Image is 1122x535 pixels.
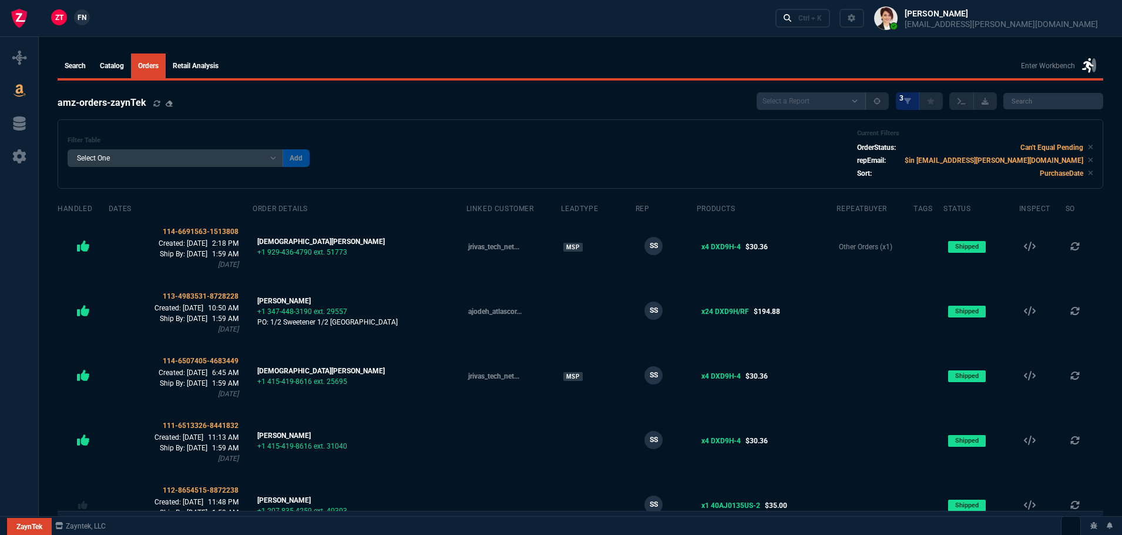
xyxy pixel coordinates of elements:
span: 1:59 AM [212,379,238,387]
div: SO [1066,203,1075,213]
span: 1:59 AM [212,444,238,452]
span: 11:48 PM [208,498,238,506]
span: [DATE] [218,454,238,463]
div: repeatBuyer [837,203,887,213]
span: [PERSON_NAME] [257,496,311,504]
span: Shipped [948,435,986,447]
span: x4 DXD9H-4 [701,242,741,252]
span: SS [650,305,658,316]
div: +1 415-419-8616 ext. 31040 [257,441,347,452]
span: Shipped [948,370,986,382]
a: Other Orders (x1) [839,243,892,251]
span: $35.00 [765,500,787,511]
p: Sort: [857,168,872,179]
div: Rep [636,203,650,213]
span: Ship By: [DATE] [160,379,212,387]
span: SS [650,240,658,252]
a: Catalog [93,53,131,78]
div: PO: 1/2 Sweetener 1/2 [GEOGRAPHIC_DATA] [257,317,398,327]
span: 11:13 AM [208,433,238,442]
span: Ship By: [DATE] [160,315,212,323]
a: jrivas_tech_net_com [468,243,519,251]
div: +1 347-448-3190 ext. 29557 [257,306,398,317]
span: Shipped [948,306,986,317]
div: Inspect [1019,203,1050,213]
span: [PERSON_NAME] [257,297,311,305]
span: FN [78,12,86,23]
span: Created: [DATE] [159,239,212,248]
div: Ctrl + K [798,14,822,23]
a: MSP [563,372,583,381]
span: 1:59 AM [212,315,238,323]
span: 2:18 PM [212,239,238,248]
span: 111-6513326-8441832 [163,422,238,430]
span: SS [650,369,658,381]
span: ZT [55,12,63,23]
span: [DATE] [218,260,238,269]
a: jrivas_tech_net_com [468,372,519,380]
span: Ship By: [DATE] [160,250,212,258]
span: x1 40AJ0135US-2 [701,500,760,511]
p: OrderStatus: [857,142,896,153]
span: 6:45 AM [212,369,238,377]
span: SS [650,499,658,510]
h6: Filter Table [68,136,310,145]
span: 114-6691563-1513808 [163,228,238,236]
span: 114-6507405-4683449 [163,357,238,365]
span: 1:59 AM [212,250,238,258]
span: $30.36 [745,242,768,252]
div: Status [943,203,971,213]
span: 10:50 AM [208,304,238,312]
span: 3 [899,93,903,103]
span: 1:59 AM [212,509,238,517]
a: Retail Analysis [166,53,226,78]
span: [DEMOGRAPHIC_DATA][PERSON_NAME] [257,367,385,375]
span: [DATE] [218,390,238,398]
span: Shipped [948,500,986,511]
div: Handled [58,203,92,213]
span: x4 DXD9H-4 [701,436,741,446]
h6: Current Filters [857,129,1093,138]
span: Created: [DATE] [154,498,208,506]
span: [DEMOGRAPHIC_DATA][PERSON_NAME] [257,238,385,246]
div: Linked Customer [466,203,534,213]
nx-icon: Enter Workbench [1082,56,1096,75]
code: PurchaseDate [1040,169,1083,178]
span: $30.36 [745,436,768,446]
div: Dates [109,203,132,213]
code: Can't Equal Pending [1020,143,1083,152]
span: Ship By: [DATE] [160,509,212,517]
div: +1 415-419-8616 ext. 25695 [257,376,385,387]
span: Shipped [948,241,986,253]
div: LeadType [561,203,598,213]
code: $in [EMAIL_ADDRESS][PERSON_NAME][DOMAIN_NAME] [905,156,1083,165]
a: MSP [563,243,583,252]
input: Search [1003,93,1103,109]
span: 113-4983531-8728228 [163,292,238,300]
div: +1 929-436-4790 ext. 51773 [257,247,385,258]
p: Enter Workbench [1021,61,1075,71]
span: Created: [DATE] [154,304,208,312]
a: Search [58,53,93,78]
a: msbcCompanyName [52,521,109,531]
span: $30.36 [745,371,768,382]
a: ajodeh_atlascoreofengineers_com [468,307,522,316]
span: Ship By: [DATE] [160,444,212,452]
div: Products [697,203,735,213]
a: Orders [131,53,166,78]
span: [DATE] [218,325,238,333]
span: SS [650,434,658,446]
span: $194.88 [754,306,780,317]
p: repEmail: [857,155,886,166]
span: [PERSON_NAME] [257,432,311,440]
span: Created: [DATE] [159,369,212,377]
span: x4 DXD9H-4 [701,371,741,382]
span: x24 DXD9H/RF [701,306,749,317]
span: Created: [DATE] [154,433,208,442]
div: +1 207-835-4259 ext. 40303 [257,506,347,516]
div: Tags [913,203,932,213]
div: Order Details [253,203,308,213]
h4: amz-orders-zaynTek [58,96,146,110]
span: 112-8654515-8872238 [163,486,238,494]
